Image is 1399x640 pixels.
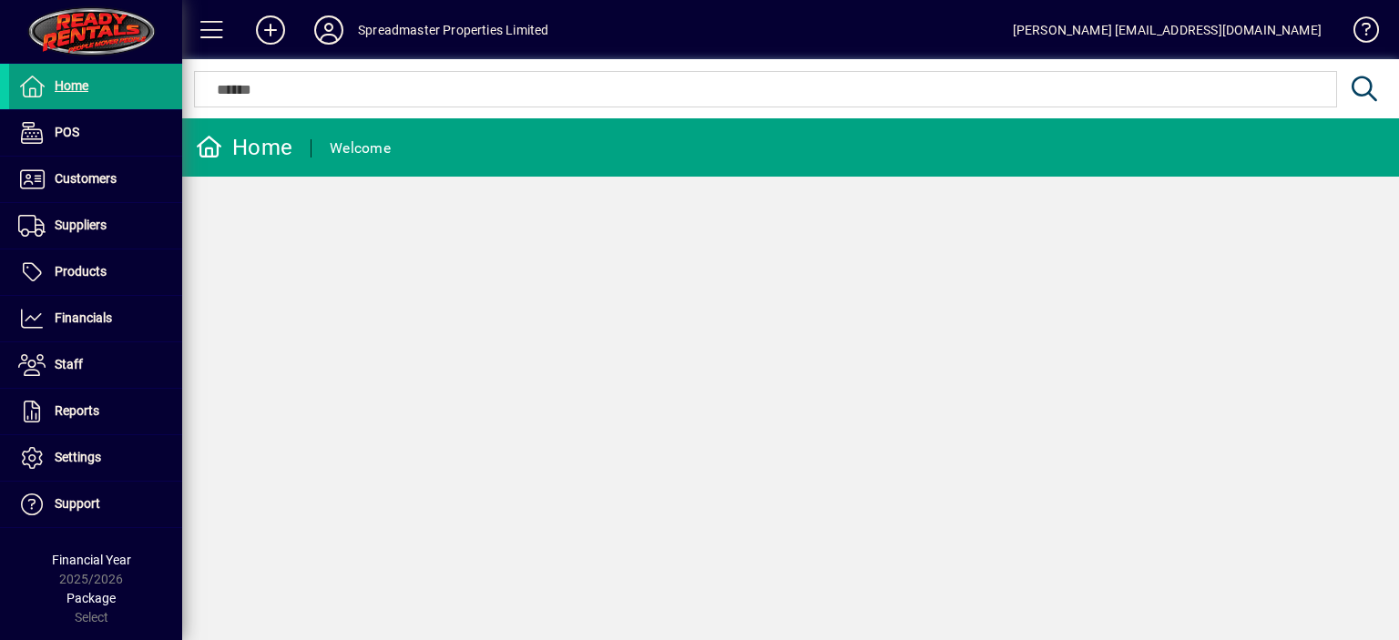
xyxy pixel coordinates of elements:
span: Suppliers [55,218,107,232]
span: Financial Year [52,553,131,567]
div: Welcome [330,134,391,163]
span: Package [66,591,116,605]
button: Add [241,14,300,46]
a: POS [9,110,182,156]
a: Settings [9,435,182,481]
span: Reports [55,403,99,418]
a: Staff [9,342,182,388]
a: Support [9,482,182,527]
a: Financials [9,296,182,341]
a: Suppliers [9,203,182,249]
a: Reports [9,389,182,434]
span: Support [55,496,100,511]
button: Profile [300,14,358,46]
span: Products [55,264,107,279]
span: POS [55,125,79,139]
a: Knowledge Base [1340,4,1376,63]
a: Customers [9,157,182,202]
a: Products [9,249,182,295]
span: Financials [55,310,112,325]
div: Home [196,133,292,162]
span: Customers [55,171,117,186]
span: Settings [55,450,101,464]
span: Home [55,78,88,93]
div: [PERSON_NAME] [EMAIL_ADDRESS][DOMAIN_NAME] [1013,15,1322,45]
div: Spreadmaster Properties Limited [358,15,548,45]
span: Staff [55,357,83,371]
